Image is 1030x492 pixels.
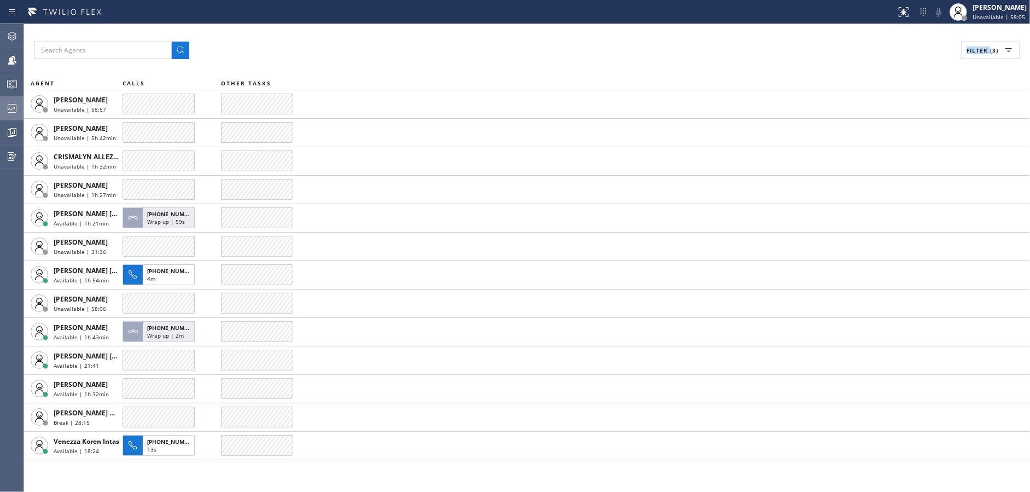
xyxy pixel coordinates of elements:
[54,419,90,426] span: Break | 28:15
[54,323,108,332] span: [PERSON_NAME]
[54,447,99,455] span: Available | 18:24
[54,248,106,256] span: Unavailable | 31:36
[54,305,106,312] span: Unavailable | 58:06
[973,3,1027,12] div: [PERSON_NAME]
[54,219,109,227] span: Available | 1h 21min
[967,47,998,54] span: Filter (3)
[54,163,116,170] span: Unavailable | 1h 32min
[54,106,106,113] span: Unavailable | 58:57
[147,275,155,282] span: 4m
[962,42,1020,59] button: Filter (3)
[54,124,108,133] span: [PERSON_NAME]
[54,134,116,142] span: Unavailable | 5h 42min
[221,79,271,87] span: OTHER TASKS
[147,324,197,332] span: [PHONE_NUMBER]
[54,362,99,369] span: Available | 21:41
[123,204,198,231] button: [PHONE_NUMBER]Wrap up | 59s
[54,390,109,398] span: Available | 1h 32min
[54,351,183,361] span: [PERSON_NAME] [PERSON_NAME] Dahil
[54,380,108,389] span: [PERSON_NAME]
[123,79,145,87] span: CALLS
[54,238,108,247] span: [PERSON_NAME]
[973,13,1025,21] span: Unavailable | 58:05
[147,218,185,225] span: Wrap up | 59s
[54,191,116,199] span: Unavailable | 1h 27min
[123,432,198,459] button: [PHONE_NUMBER]13s
[147,332,184,339] span: Wrap up | 2m
[147,267,197,275] span: [PHONE_NUMBER]
[147,210,197,218] span: [PHONE_NUMBER]
[54,333,109,341] span: Available | 1h 43min
[147,445,156,453] span: 13s
[54,437,119,446] span: Venezza Koren Intas
[54,408,136,418] span: [PERSON_NAME] Guingos
[54,152,121,161] span: CRISMALYN ALLEZER
[54,266,164,275] span: [PERSON_NAME] [PERSON_NAME]
[931,4,946,20] button: Mute
[54,276,109,284] span: Available | 1h 54min
[31,79,55,87] span: AGENT
[54,209,164,218] span: [PERSON_NAME] [PERSON_NAME]
[123,318,198,345] button: [PHONE_NUMBER]Wrap up | 2m
[147,438,197,445] span: [PHONE_NUMBER]
[34,42,172,59] input: Search Agents
[54,294,108,304] span: [PERSON_NAME]
[54,181,108,190] span: [PERSON_NAME]
[54,95,108,105] span: [PERSON_NAME]
[123,261,198,288] button: [PHONE_NUMBER]4m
